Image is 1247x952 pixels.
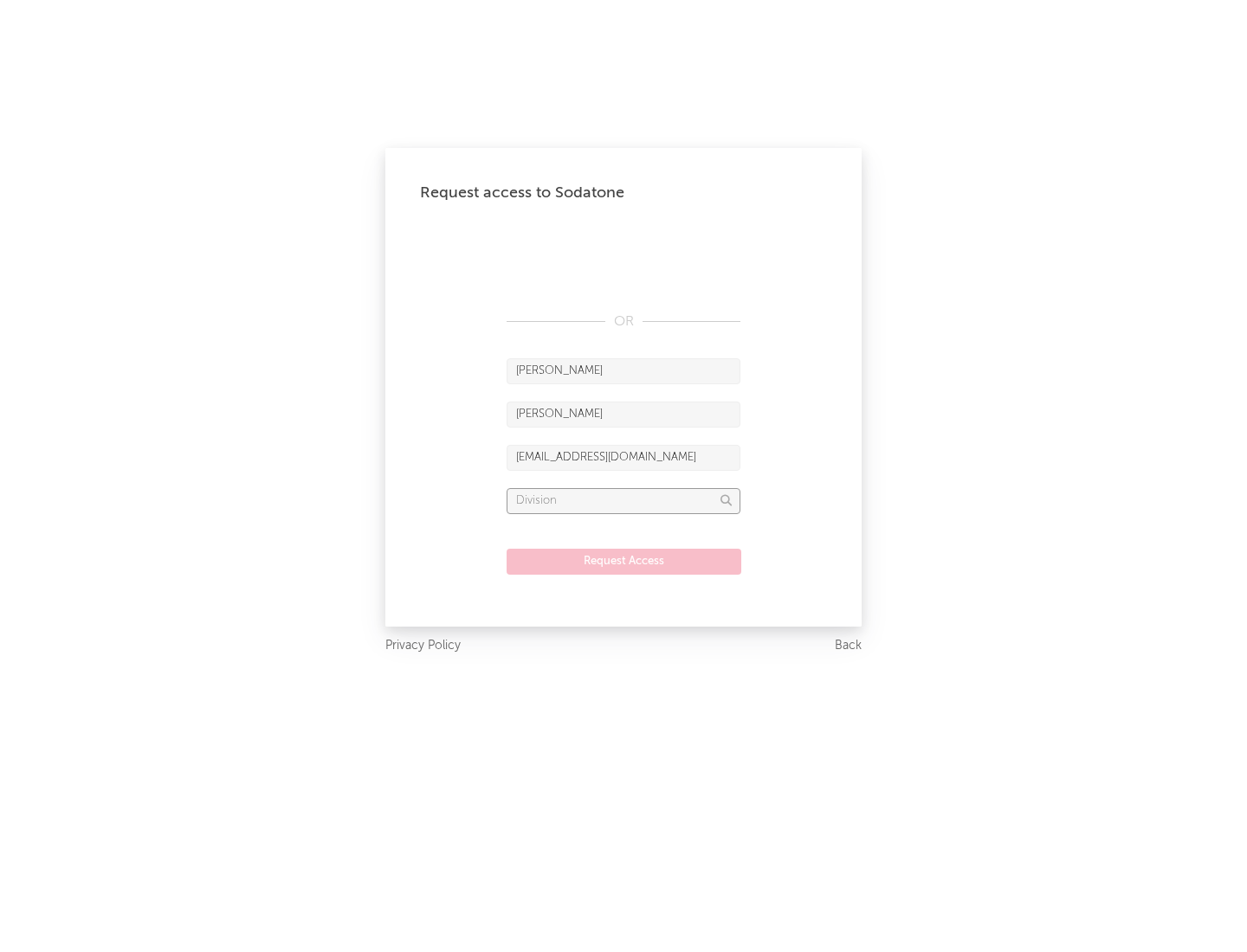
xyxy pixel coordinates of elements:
input: Division [507,488,740,514]
input: Last Name [507,402,740,428]
div: Request access to Sodatone [420,183,827,203]
input: First Name [507,358,740,384]
button: Request Access [507,549,741,575]
input: Email [507,445,740,471]
a: Back [835,635,862,657]
a: Privacy Policy [385,635,461,657]
div: OR [507,312,740,332]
